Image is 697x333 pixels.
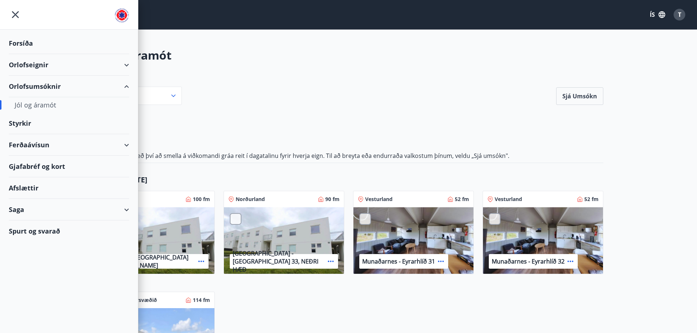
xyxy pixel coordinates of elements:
div: Orlofseignir [9,54,129,76]
div: Afslættir [9,177,129,199]
div: Styrkir [9,113,129,134]
p: 114 fm [193,296,210,304]
img: Paella dish [483,207,603,275]
div: Orlofsumsóknir [9,76,129,97]
div: Jól og áramót [15,97,123,113]
p: [GEOGRAPHIC_DATA] - [GEOGRAPHIC_DATA] 33, NEÐRI HÆÐ [233,249,325,273]
p: 52 fm [584,196,599,203]
div: Gjafabréf og kort [9,156,129,177]
p: Akureyri - [GEOGRAPHIC_DATA] 33, [PERSON_NAME] [103,253,195,269]
div: Forsíða [9,33,129,54]
div: Ferðaávísun [9,134,129,156]
p: [DATE] - [DATE] [94,175,603,185]
img: Paella dish [224,207,344,275]
p: 52 fm [455,196,469,203]
span: T [678,11,681,19]
h2: Jól og áramót [94,47,603,63]
p: Norðurland [236,196,265,203]
div: Saga [9,199,129,220]
p: Munaðarnes - Eyrarhlíð 31 [362,257,435,265]
div: Spurt og svarað [9,220,129,242]
button: Sjá umsókn [556,87,603,105]
p: Veldu tímabil með því að smella á viðkomandi gráa reit í dagatalinu fyrir hverja eign. Til að bre... [94,152,603,160]
p: Munaðarnes - Eyrarhlíð 32 [492,257,565,265]
button: menu [9,8,22,21]
img: Paella dish [353,207,473,275]
p: Vesturland [365,196,393,203]
p: Vesturland [495,196,522,203]
button: T [671,6,688,23]
img: union_logo [115,8,129,23]
p: 100 fm [193,196,210,203]
button: ÍS [646,8,669,21]
p: 90 fm [325,196,340,203]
